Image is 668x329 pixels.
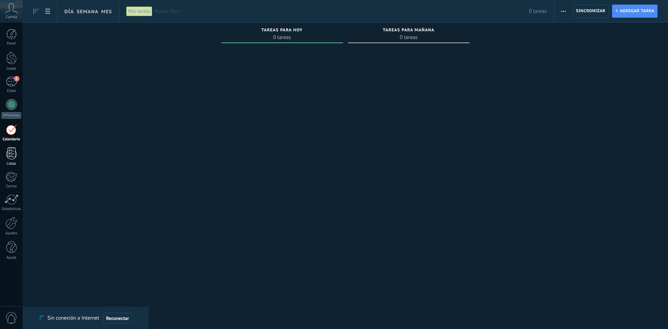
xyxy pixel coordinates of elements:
[6,15,17,19] span: Cuenta
[1,137,22,142] div: Calendario
[612,5,658,18] button: Agregar tarea
[1,256,22,260] div: Ayuda
[1,66,22,71] div: Leads
[14,76,19,81] span: 1
[1,207,22,211] div: Estadísticas
[1,89,22,93] div: Chats
[42,5,54,18] a: To-do list
[154,8,529,15] span: Nuevo filtro
[529,8,547,15] span: 0 tareas
[576,9,606,13] span: Sincronizar
[225,28,340,34] div: Tareas para hoy
[1,41,22,46] div: Panel
[225,34,340,41] span: 0 tareas
[351,28,466,34] div: Tareas para mañana
[1,112,21,119] div: WhatsApp
[126,6,152,16] div: Mis tareas
[620,5,654,17] span: Agregar tarea
[383,28,435,33] span: Tareas para mañana
[1,231,22,236] div: Ajustes
[573,5,609,18] button: Sincronizar
[40,312,132,324] div: Sin conexión a Internet
[1,162,22,166] div: Listas
[261,28,303,33] span: Tareas para hoy
[351,34,466,41] span: 0 tareas
[103,313,132,324] button: Reconectar
[30,5,42,18] a: To-do line
[1,184,22,189] div: Correo
[106,316,129,321] span: Reconectar
[558,5,568,18] button: Más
